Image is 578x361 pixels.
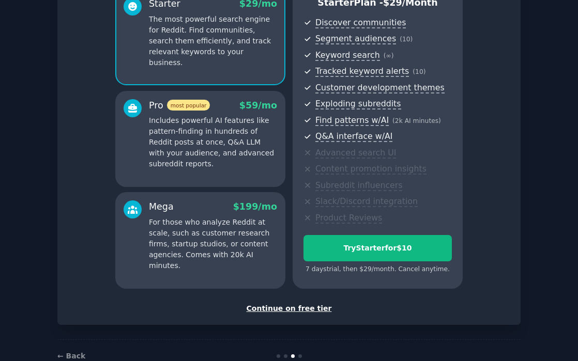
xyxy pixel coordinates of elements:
span: Tracked keyword alerts [315,66,409,77]
span: ( 10 ) [413,68,425,75]
span: $ 199 /mo [233,201,277,212]
div: 7 days trial, then $ 29 /month . Cancel anytime. [303,265,452,274]
a: ← Back [57,352,85,360]
span: Advanced search UI [315,148,396,159]
span: Discover communities [315,18,406,28]
span: Customer development themes [315,83,445,93]
div: Pro [149,99,210,112]
div: Try Starter for $10 [304,243,451,254]
span: Find patterns w/AI [315,115,389,126]
p: For those who analyze Reddit at scale, such as customer research firms, startup studios, or conte... [149,217,277,271]
span: Keyword search [315,50,380,61]
p: Includes powerful AI features like pattern-finding in hundreds of Reddit posts at once, Q&A LLM w... [149,115,277,169]
span: ( ∞ ) [384,52,394,59]
span: Segment audiences [315,34,396,44]
div: Continue on free tier [68,303,510,314]
span: Slack/Discord integration [315,196,418,207]
span: ( 10 ) [400,36,413,43]
span: Q&A interface w/AI [315,131,392,142]
span: Exploding subreddits [315,99,401,109]
button: TryStarterfor$10 [303,235,452,261]
span: most popular [167,100,210,111]
div: Mega [149,200,174,213]
span: Product Reviews [315,213,382,224]
span: $ 59 /mo [239,100,277,111]
p: The most powerful search engine for Reddit. Find communities, search them efficiently, and track ... [149,14,277,68]
span: Content promotion insights [315,164,427,175]
span: Subreddit influencers [315,180,402,191]
span: ( 2k AI minutes ) [392,117,441,124]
